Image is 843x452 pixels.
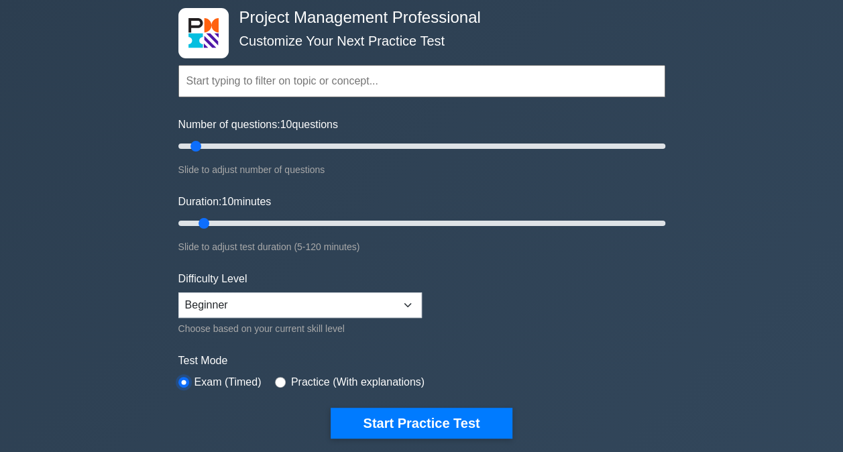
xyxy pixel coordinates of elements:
span: 10 [221,196,233,207]
label: Difficulty Level [178,271,247,287]
label: Exam (Timed) [194,374,262,390]
span: 10 [280,119,292,130]
label: Test Mode [178,353,665,369]
h4: Project Management Professional [234,8,600,27]
div: Slide to adjust number of questions [178,162,665,178]
button: Start Practice Test [331,408,512,439]
input: Start typing to filter on topic or concept... [178,65,665,97]
label: Number of questions: questions [178,117,338,133]
label: Practice (With explanations) [291,374,425,390]
div: Choose based on your current skill level [178,321,422,337]
label: Duration: minutes [178,194,272,210]
div: Slide to adjust test duration (5-120 minutes) [178,239,665,255]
